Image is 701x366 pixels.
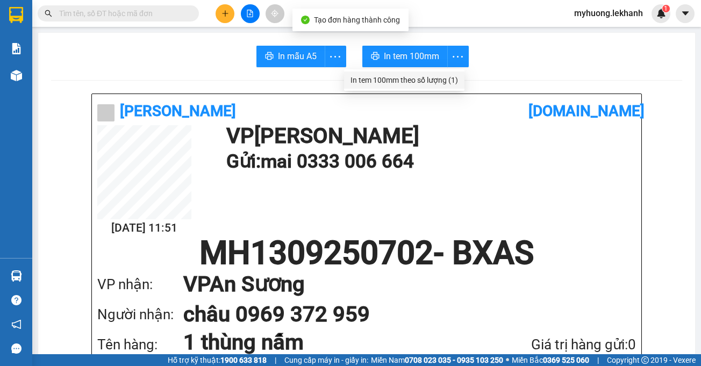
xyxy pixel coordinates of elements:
[284,354,368,366] span: Cung cấp máy in - giấy in:
[103,35,189,50] div: 0918374089
[664,5,668,12] span: 1
[566,6,652,20] span: myhuong.lekhanh
[45,10,52,17] span: search
[447,46,469,67] button: more
[9,7,23,23] img: logo-vxr
[325,46,346,67] button: more
[168,354,267,366] span: Hỗ trợ kỹ thuật:
[220,356,267,364] strong: 1900 633 818
[9,46,95,61] div: 0986640422
[226,147,631,176] h1: Gửi: mai 0333 006 664
[676,4,695,23] button: caret-down
[11,319,22,329] span: notification
[301,16,310,24] span: check-circle
[11,70,22,81] img: warehouse-icon
[656,9,666,18] img: icon-new-feature
[241,4,260,23] button: file-add
[266,4,284,23] button: aim
[11,295,22,305] span: question-circle
[120,102,236,120] b: [PERSON_NAME]
[183,269,614,299] h1: VP An Sương
[9,9,95,33] div: [PERSON_NAME]
[97,304,183,326] div: Người nhận:
[97,274,183,296] div: VP nhận:
[448,50,468,63] span: more
[275,354,276,366] span: |
[506,358,509,362] span: ⚪️
[265,52,274,62] span: printer
[103,10,128,21] span: Nhận:
[371,52,380,62] span: printer
[11,43,22,54] img: solution-icon
[681,9,690,18] span: caret-down
[8,68,97,81] div: 30.000
[362,46,448,67] button: printerIn tem 100mm
[59,8,186,19] input: Tìm tên, số ĐT hoặc mã đơn
[216,4,234,23] button: plus
[97,237,636,269] h1: MH1309250702 - BXAS
[271,10,278,17] span: aim
[103,22,189,35] div: LAN
[512,354,589,366] span: Miền Bắc
[662,5,670,12] sup: 1
[597,354,599,366] span: |
[641,356,649,364] span: copyright
[474,334,636,356] div: Giá trị hàng gửi: 0
[183,299,614,329] h1: châu 0969 372 959
[314,16,400,24] span: Tạo đơn hàng thành công
[325,50,346,63] span: more
[9,9,26,20] span: Gửi:
[97,219,191,237] h2: [DATE] 11:51
[103,9,189,22] div: An Sương
[226,125,631,147] h1: VP [PERSON_NAME]
[11,343,22,354] span: message
[405,356,503,364] strong: 0708 023 035 - 0935 103 250
[221,10,229,17] span: plus
[278,49,317,63] span: In mẫu A5
[543,356,589,364] strong: 0369 525 060
[183,329,474,355] h1: 1 thùng nấm
[246,10,254,17] span: file-add
[384,49,439,63] span: In tem 100mm
[97,334,183,356] div: Tên hàng:
[256,46,325,67] button: printerIn mẫu A5
[11,270,22,282] img: warehouse-icon
[350,74,458,86] div: In tem 100mm theo số lượng (1)
[371,354,503,366] span: Miền Nam
[8,69,25,80] span: CR :
[528,102,645,120] b: [DOMAIN_NAME]
[9,33,95,46] div: HUỆ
